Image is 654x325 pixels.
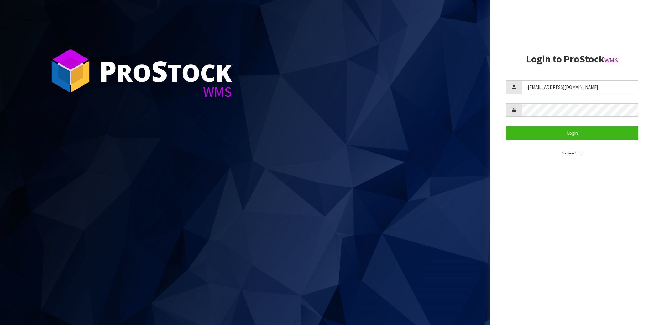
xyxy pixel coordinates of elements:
div: WMS [99,85,232,99]
h2: Login to ProStock [506,54,638,65]
small: WMS [604,56,618,64]
input: Username [522,80,638,94]
span: S [151,51,168,90]
img: ProStock Cube [47,47,94,94]
span: P [99,51,117,90]
button: Login [506,126,638,140]
div: ro tock [99,57,232,85]
small: Version 1.0.0 [562,151,582,155]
